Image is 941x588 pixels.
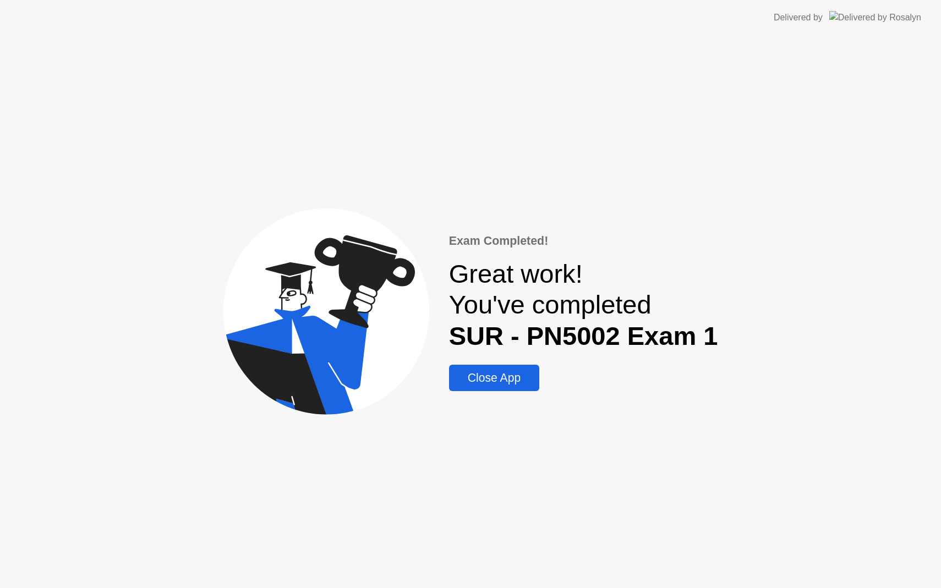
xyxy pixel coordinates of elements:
b: SUR - PN5002 Exam 1 [449,321,718,350]
div: Exam Completed! [449,232,718,250]
img: Delivered by Rosalyn [829,11,921,24]
button: Close App [449,365,539,391]
div: Close App [452,371,536,384]
div: Great work! You've completed [449,259,718,351]
div: Delivered by [774,11,823,24]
